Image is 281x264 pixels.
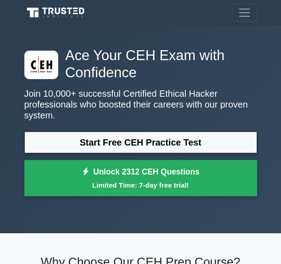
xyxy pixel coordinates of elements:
button: Toggle navigation [232,4,257,22]
h1: Ace Your CEH Exam with Confidence [24,47,257,81]
p: Join 10,000+ successful Certified Ethical Hacker professionals who boosted their careers with our... [24,88,257,121]
small: Limited Time: 7-day free trial! [36,180,246,190]
a: Unlock 2312 CEH QuestionsLimited Time: 7-day free trial! [24,160,257,196]
a: Start Free CEH Practice Test [24,132,257,153]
